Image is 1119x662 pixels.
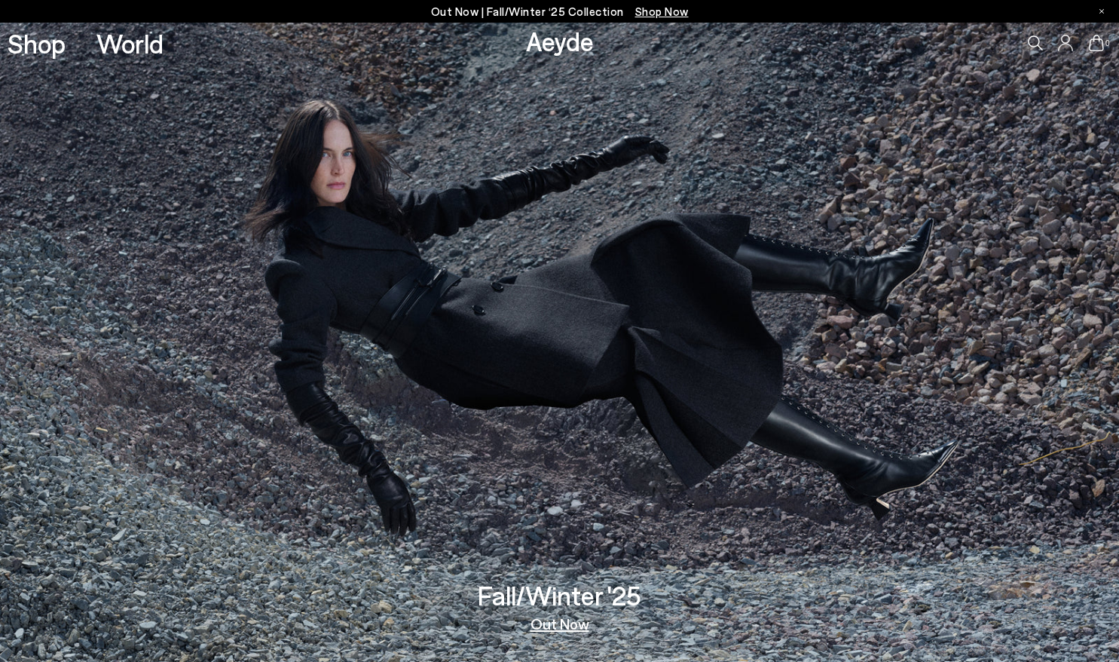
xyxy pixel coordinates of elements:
a: 0 [1089,35,1104,51]
p: Out Now | Fall/Winter ‘25 Collection [431,2,689,21]
span: Navigate to /collections/new-in [635,5,689,18]
a: World [96,30,164,57]
a: Out Now [530,616,589,631]
h3: Fall/Winter '25 [478,582,641,608]
a: Shop [8,30,66,57]
span: 0 [1104,39,1111,48]
a: Aeyde [526,25,594,57]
